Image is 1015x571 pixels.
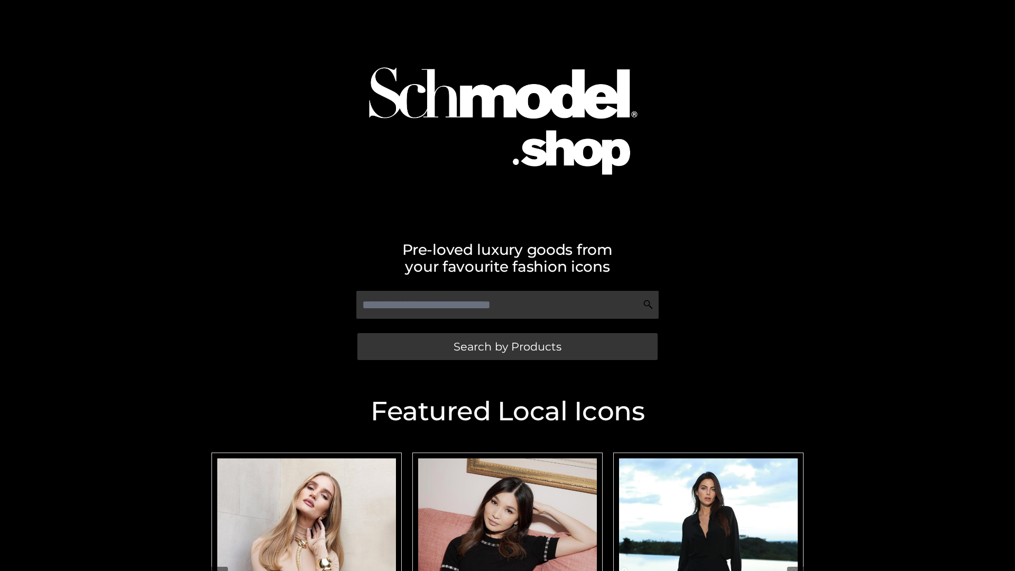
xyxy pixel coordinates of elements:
h2: Pre-loved luxury goods from your favourite fashion icons [206,241,809,275]
a: Search by Products [357,333,658,360]
span: Search by Products [454,341,561,352]
img: Search Icon [643,299,653,310]
h2: Featured Local Icons​ [206,398,809,425]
